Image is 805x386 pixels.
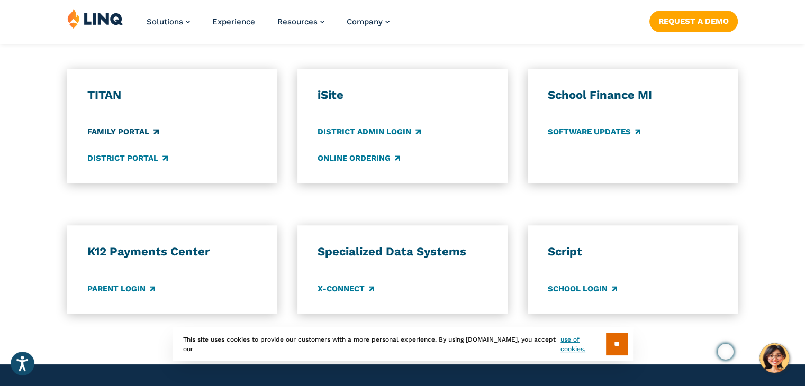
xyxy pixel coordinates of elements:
div: This site uses cookies to provide our customers with a more personal experience. By using [DOMAIN... [173,327,633,361]
h3: iSite [318,88,487,103]
a: Online Ordering [318,152,400,164]
a: Experience [212,17,255,26]
a: School Login [548,283,617,295]
h3: Specialized Data Systems [318,244,487,259]
button: Hello, have a question? Let’s chat. [759,343,789,373]
h3: K12 Payments Center [87,244,257,259]
a: Parent Login [87,283,155,295]
a: use of cookies. [560,335,605,354]
img: LINQ | K‑12 Software [67,8,123,29]
a: Company [347,17,390,26]
span: Resources [277,17,318,26]
h3: School Finance MI [548,88,718,103]
a: X-Connect [318,283,374,295]
h3: TITAN [87,88,257,103]
span: Company [347,17,383,26]
a: Request a Demo [649,11,738,32]
a: Resources [277,17,324,26]
nav: Button Navigation [649,8,738,32]
span: Solutions [147,17,183,26]
a: District Admin Login [318,126,421,138]
a: Solutions [147,17,190,26]
a: Family Portal [87,126,159,138]
nav: Primary Navigation [147,8,390,43]
a: Software Updates [548,126,640,138]
a: District Portal [87,152,168,164]
h3: Script [548,244,718,259]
